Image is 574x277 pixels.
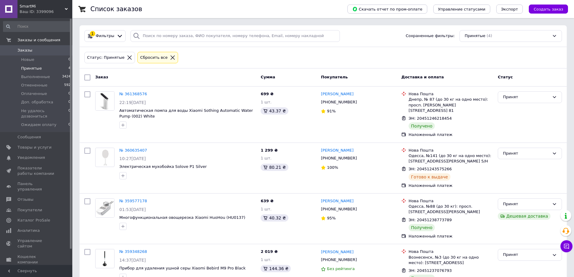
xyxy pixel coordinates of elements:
a: [PERSON_NAME] [321,91,353,97]
div: Наложенный платеж [409,234,493,239]
a: [PERSON_NAME] [321,198,353,204]
span: 01:53[DATE] [119,207,146,212]
div: Сбросить все [139,55,169,61]
span: Управление сайтом [17,238,56,249]
span: 95% [327,216,336,220]
div: Принят [503,201,550,207]
div: 1 [90,31,95,36]
a: № 359577178 [119,199,147,203]
span: Управление статусами [438,7,485,11]
span: 1 299 ₴ [261,148,278,153]
div: Одесса, №141 (до 30 кг на одно место): [STREET_ADDRESS][PERSON_NAME] 5/Н [409,153,493,164]
span: 100% [327,165,338,170]
button: Скачать отчет по пром-оплате [347,5,427,14]
a: [PERSON_NAME] [321,148,353,153]
a: № 359348268 [119,249,147,254]
span: Заказы и сообщения [17,37,60,43]
div: Принят [503,150,550,157]
img: Фото товару [96,92,114,110]
div: Дешевая доставка [498,212,550,220]
span: Фильтры [96,33,114,39]
span: 2 019 ₴ [261,249,278,254]
span: 1 шт. [261,257,271,262]
span: ЭН: 20451243575266 [409,167,452,171]
div: Получено [409,122,435,130]
span: Товары и услуги [17,145,52,150]
span: 3424 [62,74,71,80]
div: [PHONE_NUMBER] [320,256,358,264]
div: Получено [409,224,435,231]
span: Новые [21,57,34,62]
div: Вознесенск, №3 (до 30 кг на одно место): [STREET_ADDRESS] [409,255,493,266]
span: Кошелек компании [17,254,56,265]
span: ЭН: 20451238773789 [409,218,452,222]
img: Фото товару [96,249,114,268]
img: Фото товару [97,148,113,167]
img: Фото товару [96,199,114,217]
span: Уведомления [17,155,45,160]
div: Днепр, № 87 (до 30 кг на одно место): просп. [PERSON_NAME][STREET_ADDRESS] 81 [409,97,493,113]
span: Выполненные [21,74,50,80]
span: Заказы [17,48,32,53]
div: 40.32 ₴ [261,214,288,222]
input: Поиск по номеру заказа, ФИО покупателя, номеру телефона, Email, номеру накладной [130,30,340,42]
div: Принят [503,94,550,100]
a: Многофункциональная овощерезка Xiaomi HuoHou (HU0137) [119,215,245,220]
a: Создать заказ [523,7,568,11]
span: Покупатели [17,207,42,213]
button: Экспорт [496,5,523,14]
span: 14:37[DATE] [119,258,146,263]
span: Сохраненные фильтры: [406,33,455,39]
a: Фото товару [95,148,114,167]
a: Электрическая мухобойка Solove P1 Silver [119,164,207,169]
a: Прибор для удаления ушной серы Xiaomi Bebird M9 Pro Black [119,266,246,270]
span: Сообщения [17,134,41,140]
span: 639 ₴ [261,199,274,203]
span: 0 [68,99,71,105]
div: Наложенный платеж [409,183,493,188]
span: 22:19[DATE] [119,100,146,105]
span: 592 [64,83,71,88]
button: Чат с покупателем [560,240,572,252]
span: Покупатель [321,75,348,79]
span: Доп. обработка [21,99,53,105]
span: Статус [498,75,513,79]
button: Создать заказ [529,5,568,14]
span: ЭН: 20451246218454 [409,116,452,121]
div: Нова Пошта [409,91,493,97]
div: Ваш ID: 3399096 [20,9,72,14]
div: Нова Пошта [409,198,493,204]
span: Не удалось дозвониться [21,108,68,119]
span: Отзывы [17,197,33,202]
span: Отмененные [21,83,47,88]
a: № 360635407 [119,148,147,153]
span: Принятые [465,33,485,39]
span: 10:27[DATE] [119,156,146,161]
span: 0 [68,57,71,62]
span: 0 [68,122,71,127]
span: 1 шт. [261,100,271,104]
span: 1 шт. [261,207,271,211]
div: 80.21 ₴ [261,164,288,171]
span: Создать заказ [534,7,563,11]
div: Одесса, №88 (до 30 кг): просп. [STREET_ADDRESS][PERSON_NAME] [409,204,493,215]
div: 43.37 ₴ [261,107,288,115]
span: Автоматическая помпа для воды Xiaomi Sothing Automatic Water Pump (002) White [119,108,253,118]
span: Принятые [21,66,42,71]
div: Готово к выдаче [409,173,450,181]
span: 91% [327,109,336,113]
span: (4) [487,33,492,38]
span: Без рейтинга [327,266,355,271]
div: Наложенный платеж [409,132,493,137]
span: 0 [68,91,71,96]
input: Поиск [3,21,71,32]
span: ЭН: 20451237076793 [409,268,452,273]
span: SmartMi [20,4,65,9]
span: Скачать отчет по пром-оплате [352,6,422,12]
span: Доставка и оплата [401,75,444,79]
